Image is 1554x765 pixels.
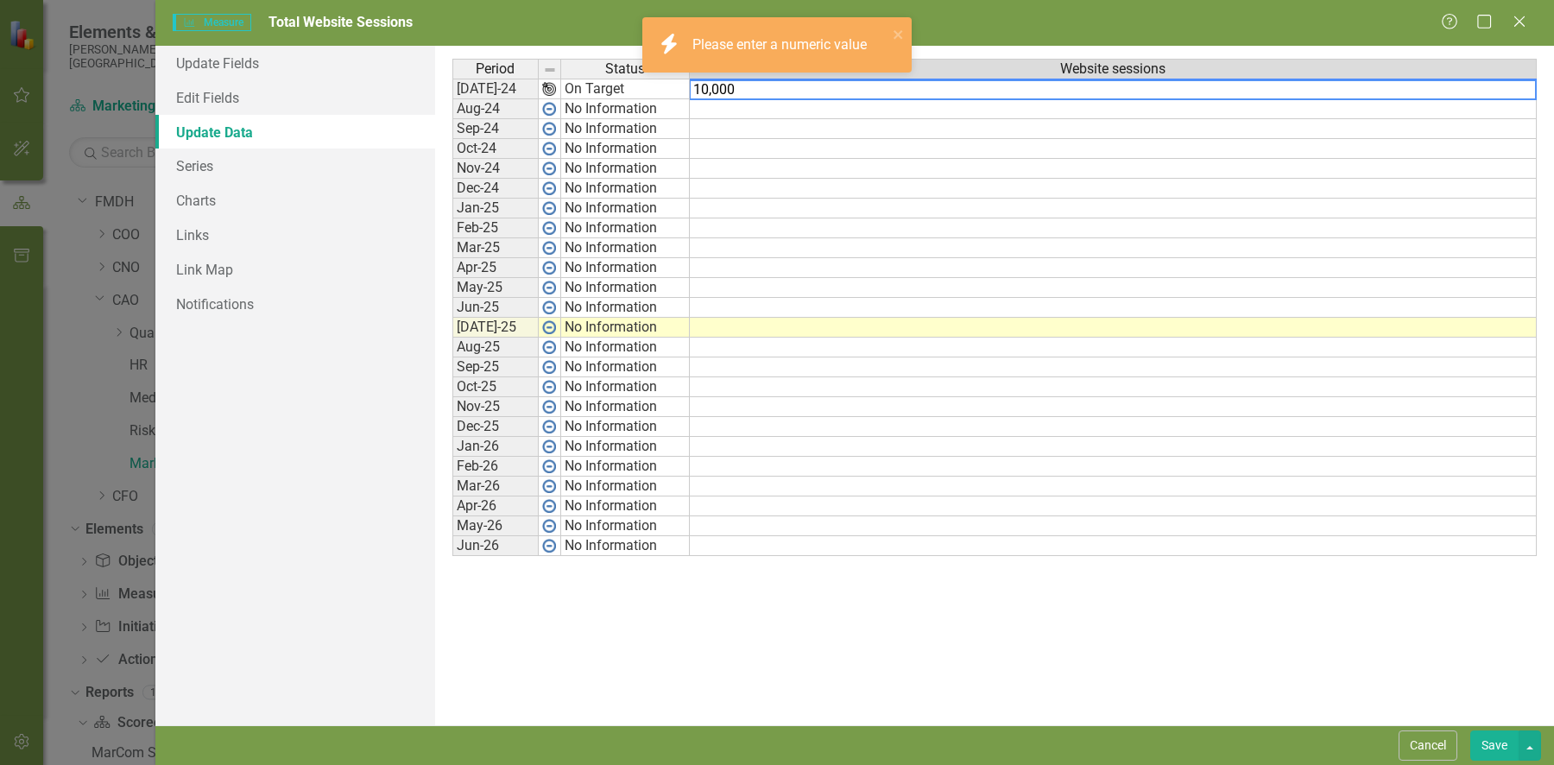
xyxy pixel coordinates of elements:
td: No Information [561,338,690,357]
td: Dec-25 [452,417,539,437]
img: wPkqUstsMhMTgAAAABJRU5ErkJggg== [542,360,556,374]
td: Jan-26 [452,437,539,457]
img: wPkqUstsMhMTgAAAABJRU5ErkJggg== [542,122,556,136]
td: Feb-26 [452,457,539,477]
td: Apr-25 [452,258,539,278]
img: wPkqUstsMhMTgAAAABJRU5ErkJggg== [542,459,556,473]
a: Update Fields [155,46,435,80]
td: No Information [561,99,690,119]
td: No Information [561,218,690,238]
td: Sep-25 [452,357,539,377]
img: wPkqUstsMhMTgAAAABJRU5ErkJggg== [542,300,556,314]
td: May-26 [452,516,539,536]
img: wPkqUstsMhMTgAAAABJRU5ErkJggg== [542,201,556,215]
td: Jun-26 [452,536,539,556]
img: wPkqUstsMhMTgAAAABJRU5ErkJggg== [542,539,556,553]
img: wPkqUstsMhMTgAAAABJRU5ErkJggg== [542,181,556,195]
a: Edit Fields [155,80,435,115]
img: wPkqUstsMhMTgAAAABJRU5ErkJggg== [542,161,556,175]
a: Series [155,149,435,183]
td: Sep-24 [452,119,539,139]
td: Nov-24 [452,159,539,179]
td: No Information [561,377,690,397]
td: No Information [561,238,690,258]
td: Jan-25 [452,199,539,218]
td: No Information [561,159,690,179]
td: Mar-26 [452,477,539,496]
td: No Information [561,536,690,556]
td: No Information [561,298,690,318]
img: wPkqUstsMhMTgAAAABJRU5ErkJggg== [542,221,556,235]
img: wPkqUstsMhMTgAAAABJRU5ErkJggg== [542,281,556,294]
img: 8DAGhfEEPCf229AAAAAElFTkSuQmCC [543,63,557,77]
img: wPkqUstsMhMTgAAAABJRU5ErkJggg== [542,400,556,414]
td: Apr-26 [452,496,539,516]
a: Charts [155,183,435,218]
td: On Target [561,79,690,99]
td: No Information [561,496,690,516]
td: Oct-25 [452,377,539,397]
td: May-25 [452,278,539,298]
span: Period [477,61,515,77]
img: wPkqUstsMhMTgAAAABJRU5ErkJggg== [542,420,556,433]
img: wPkqUstsMhMTgAAAABJRU5ErkJggg== [542,241,556,255]
img: wPkqUstsMhMTgAAAABJRU5ErkJggg== [542,340,556,354]
td: No Information [561,119,690,139]
button: close [893,24,905,44]
img: QNwt6q3DV4L7AAAAABJRU5ErkJggg== [542,82,556,96]
td: No Information [561,278,690,298]
img: wPkqUstsMhMTgAAAABJRU5ErkJggg== [542,320,556,334]
span: Measure [173,14,251,31]
span: Website sessions [1060,61,1165,77]
td: Aug-25 [452,338,539,357]
td: No Information [561,199,690,218]
a: Update Data [155,115,435,149]
span: Total Website Sessions [268,14,413,30]
img: wPkqUstsMhMTgAAAABJRU5ErkJggg== [542,499,556,513]
a: Notifications [155,287,435,321]
button: Save [1470,730,1519,761]
img: wPkqUstsMhMTgAAAABJRU5ErkJggg== [542,102,556,116]
td: Oct-24 [452,139,539,159]
td: No Information [561,437,690,457]
td: No Information [561,417,690,437]
td: No Information [561,139,690,159]
span: Status [605,61,645,77]
img: wPkqUstsMhMTgAAAABJRU5ErkJggg== [542,479,556,493]
td: Mar-25 [452,238,539,258]
img: wPkqUstsMhMTgAAAABJRU5ErkJggg== [542,380,556,394]
img: wPkqUstsMhMTgAAAABJRU5ErkJggg== [542,142,556,155]
td: No Information [561,516,690,536]
td: Dec-24 [452,179,539,199]
td: No Information [561,318,690,338]
td: [DATE]-25 [452,318,539,338]
td: No Information [561,477,690,496]
td: No Information [561,357,690,377]
td: Aug-24 [452,99,539,119]
img: wPkqUstsMhMTgAAAABJRU5ErkJggg== [542,519,556,533]
td: Jun-25 [452,298,539,318]
img: wPkqUstsMhMTgAAAABJRU5ErkJggg== [542,261,556,275]
a: Link Map [155,252,435,287]
button: Cancel [1399,730,1457,761]
td: Nov-25 [452,397,539,417]
td: No Information [561,457,690,477]
div: Please enter a numeric value [692,35,871,55]
a: Links [155,218,435,252]
td: No Information [561,179,690,199]
td: [DATE]-24 [452,79,539,99]
td: Feb-25 [452,218,539,238]
img: wPkqUstsMhMTgAAAABJRU5ErkJggg== [542,439,556,453]
td: No Information [561,397,690,417]
td: No Information [561,258,690,278]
